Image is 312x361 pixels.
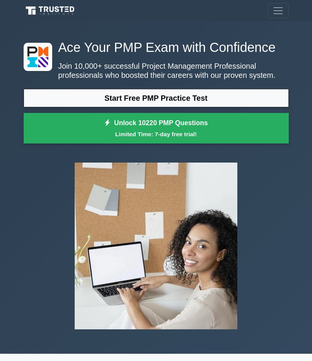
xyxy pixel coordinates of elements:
h1: Ace Your PMP Exam with Confidence [24,40,289,55]
a: Unlock 10220 PMP QuestionsLimited Time: 7-day free trial! [24,113,289,143]
small: Limited Time: 7-day free trial! [33,130,279,139]
a: Start Free PMP Practice Test [24,89,289,107]
button: Toggle navigation [267,3,289,18]
p: Join 10,000+ successful Project Management Professional professionals who boosted their careers w... [24,61,289,80]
